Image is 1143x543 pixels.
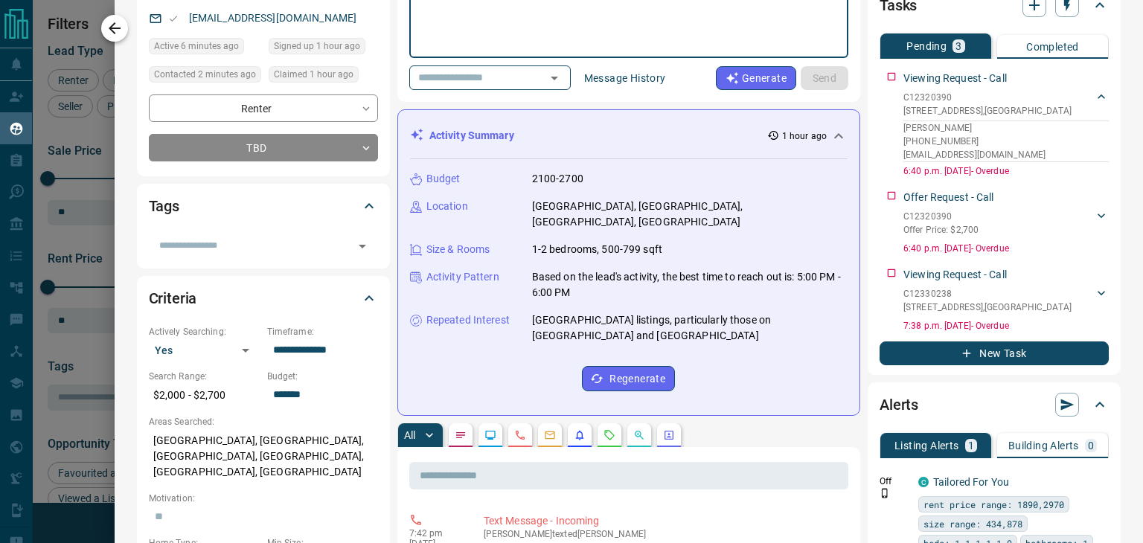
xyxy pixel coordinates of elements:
[918,477,929,487] div: condos.ca
[154,39,239,54] span: Active 6 minutes ago
[455,429,467,441] svg: Notes
[426,199,468,214] p: Location
[903,104,1072,118] p: [STREET_ADDRESS] , [GEOGRAPHIC_DATA]
[149,370,260,383] p: Search Range:
[484,529,842,539] p: [PERSON_NAME] texted [PERSON_NAME]
[880,387,1109,422] div: Alerts
[149,66,261,87] div: Sat Aug 16 2025
[544,68,565,89] button: Open
[603,429,615,441] svg: Requests
[149,280,378,316] div: Criteria
[903,210,979,223] p: C12320390
[149,325,260,338] p: Actively Searching:
[903,284,1109,317] div: C12330238[STREET_ADDRESS],[GEOGRAPHIC_DATA]
[633,429,645,441] svg: Opportunities
[274,39,360,54] span: Signed up 1 hour ago
[923,497,1064,512] span: rent price range: 1890,2970
[903,319,1109,332] p: 7:38 p.m. [DATE] - Overdue
[532,242,662,257] p: 1-2 bedrooms, 500-799 sqft
[429,128,514,144] p: Activity Summary
[880,475,909,488] p: Off
[903,207,1109,240] div: C12320390Offer Price: $2,700
[189,12,357,24] a: [EMAIL_ADDRESS][DOMAIN_NAME]
[894,440,959,451] p: Listing Alerts
[903,287,1072,301] p: C12330238
[903,190,994,205] p: Offer Request - Call
[484,513,842,529] p: Text Message - Incoming
[880,393,918,417] h2: Alerts
[903,71,1007,86] p: Viewing Request - Call
[269,66,378,87] div: Sat Aug 16 2025
[532,199,848,230] p: [GEOGRAPHIC_DATA], [GEOGRAPHIC_DATA], [GEOGRAPHIC_DATA], [GEOGRAPHIC_DATA]
[903,88,1109,121] div: C12320390[STREET_ADDRESS],[GEOGRAPHIC_DATA]
[880,341,1109,365] button: New Task
[404,430,416,440] p: All
[267,325,378,338] p: Timeframe:
[903,267,1007,283] p: Viewing Request - Call
[168,13,179,24] svg: Email Valid
[149,94,378,122] div: Renter
[149,338,260,362] div: Yes
[1088,440,1094,451] p: 0
[274,67,353,82] span: Claimed 1 hour ago
[933,476,1009,488] a: Tailored For You
[903,164,1109,178] p: 6:40 p.m. [DATE] - Overdue
[544,429,556,441] svg: Emails
[149,134,378,161] div: TBD
[149,415,378,428] p: Areas Searched:
[903,223,979,237] p: Offer Price: $2,700
[903,242,1109,255] p: 6:40 p.m. [DATE] - Overdue
[574,429,586,441] svg: Listing Alerts
[149,188,378,224] div: Tags
[154,67,256,82] span: Contacted 2 minutes ago
[149,194,179,218] h2: Tags
[1026,42,1079,52] p: Completed
[880,488,890,498] svg: Push Notification Only
[955,41,961,51] p: 3
[532,312,848,344] p: [GEOGRAPHIC_DATA] listings, particularly those on [GEOGRAPHIC_DATA] and [GEOGRAPHIC_DATA]
[426,269,499,285] p: Activity Pattern
[903,301,1072,314] p: [STREET_ADDRESS] , [GEOGRAPHIC_DATA]
[410,122,848,150] div: Activity Summary1 hour ago
[149,492,378,505] p: Motivation:
[269,38,378,59] div: Sat Aug 16 2025
[923,516,1022,531] span: size range: 434,878
[903,135,1109,148] p: [PHONE_NUMBER]
[582,366,675,391] button: Regenerate
[575,66,675,90] button: Message History
[663,429,675,441] svg: Agent Actions
[968,440,974,451] p: 1
[903,148,1109,161] p: [EMAIL_ADDRESS][DOMAIN_NAME]
[149,383,260,408] p: $2,000 - $2,700
[267,370,378,383] p: Budget:
[484,429,496,441] svg: Lead Browsing Activity
[409,528,461,539] p: 7:42 pm
[149,428,378,484] p: [GEOGRAPHIC_DATA], [GEOGRAPHIC_DATA], [GEOGRAPHIC_DATA], [GEOGRAPHIC_DATA], [GEOGRAPHIC_DATA], [G...
[149,38,261,59] div: Sat Aug 16 2025
[782,129,827,143] p: 1 hour ago
[426,242,490,257] p: Size & Rooms
[426,171,461,187] p: Budget
[149,286,197,310] h2: Criteria
[426,312,510,328] p: Repeated Interest
[903,121,1109,135] p: [PERSON_NAME]
[532,269,848,301] p: Based on the lead's activity, the best time to reach out is: 5:00 PM - 6:00 PM
[1008,440,1079,451] p: Building Alerts
[532,171,583,187] p: 2100-2700
[716,66,796,90] button: Generate
[906,41,947,51] p: Pending
[514,429,526,441] svg: Calls
[903,91,1072,104] p: C12320390
[352,236,373,257] button: Open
